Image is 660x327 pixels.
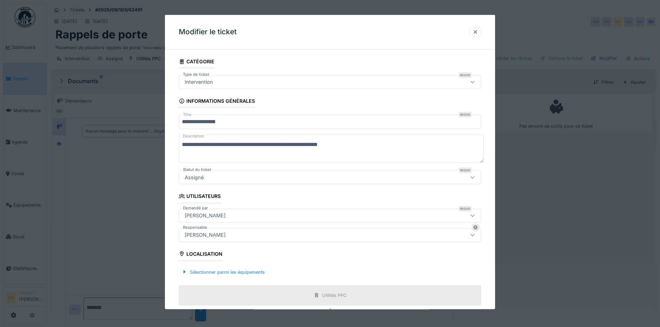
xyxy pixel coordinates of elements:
h3: Modifier le ticket [179,28,237,36]
label: Demandé par [182,205,209,211]
label: Titre [182,112,193,118]
div: [PERSON_NAME] [182,211,228,219]
div: Requis [459,72,472,78]
div: Localisation [179,248,222,260]
div: Intervention [182,78,216,86]
div: [PERSON_NAME] [182,231,228,238]
div: Requis [459,206,472,211]
div: Sélectionner parmi les équipements [179,267,267,276]
label: Responsable [182,224,209,230]
div: Utilisateurs [179,191,221,203]
div: Requis [459,167,472,173]
div: Catégorie [179,56,214,68]
div: Requis [459,112,472,117]
label: Statut du ticket [182,167,213,173]
div: Assigné [182,173,206,181]
label: Type de ticket [182,72,211,78]
div: Utilités PPC [322,292,346,298]
label: Description [182,132,206,140]
div: Informations générales [179,96,255,108]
